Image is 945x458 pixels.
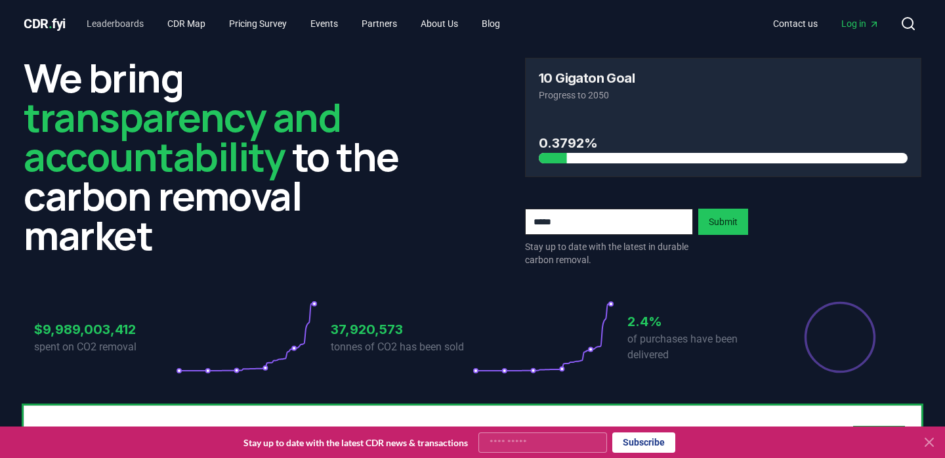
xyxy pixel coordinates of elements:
[24,14,66,33] a: CDR.fyi
[34,320,176,339] h3: $9,989,003,412
[34,339,176,355] p: spent on CO2 removal
[698,209,748,235] button: Submit
[24,58,420,255] h2: We bring to the carbon removal market
[331,320,472,339] h3: 37,920,573
[627,312,769,331] h3: 2.4%
[627,331,769,363] p: of purchases have been delivered
[24,16,66,31] span: CDR fyi
[300,12,348,35] a: Events
[763,12,828,35] a: Contact us
[49,16,52,31] span: .
[24,90,341,183] span: transparency and accountability
[76,12,511,35] nav: Main
[76,12,154,35] a: Leaderboards
[40,422,494,442] h3: Unlock full market insights with our Partner Portal
[331,339,472,355] p: tonnes of CO2 has been sold
[471,12,511,35] a: Blog
[763,12,890,35] nav: Main
[539,133,908,153] h3: 0.3792%
[410,12,469,35] a: About Us
[351,12,408,35] a: Partners
[525,240,693,266] p: Stay up to date with the latest in durable carbon removal.
[853,426,905,452] button: Sign Up
[539,89,908,102] p: Progress to 2050
[219,12,297,35] a: Pricing Survey
[157,12,216,35] a: CDR Map
[841,17,879,30] span: Log in
[831,12,890,35] a: Log in
[539,72,635,85] h3: 10 Gigaton Goal
[803,301,877,374] div: Percentage of sales delivered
